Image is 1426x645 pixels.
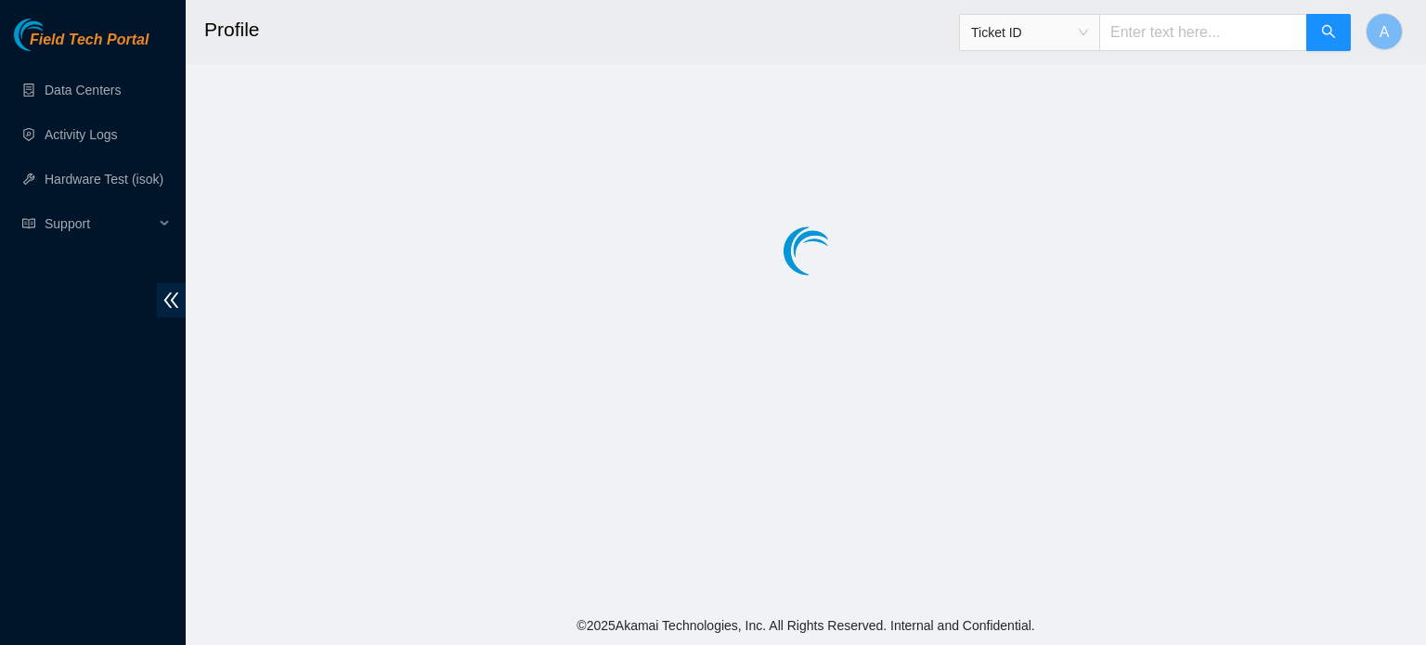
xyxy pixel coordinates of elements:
[45,172,163,187] a: Hardware Test (isok)
[22,217,35,230] span: read
[45,83,121,97] a: Data Centers
[1306,14,1351,51] button: search
[45,205,154,242] span: Support
[14,19,94,51] img: Akamai Technologies
[157,283,186,317] span: double-left
[30,32,149,49] span: Field Tech Portal
[1366,13,1403,50] button: A
[971,19,1088,46] span: Ticket ID
[1099,14,1307,51] input: Enter text here...
[14,33,149,58] a: Akamai TechnologiesField Tech Portal
[1380,20,1390,44] span: A
[1321,24,1336,42] span: search
[186,606,1426,645] footer: © 2025 Akamai Technologies, Inc. All Rights Reserved. Internal and Confidential.
[45,127,118,142] a: Activity Logs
